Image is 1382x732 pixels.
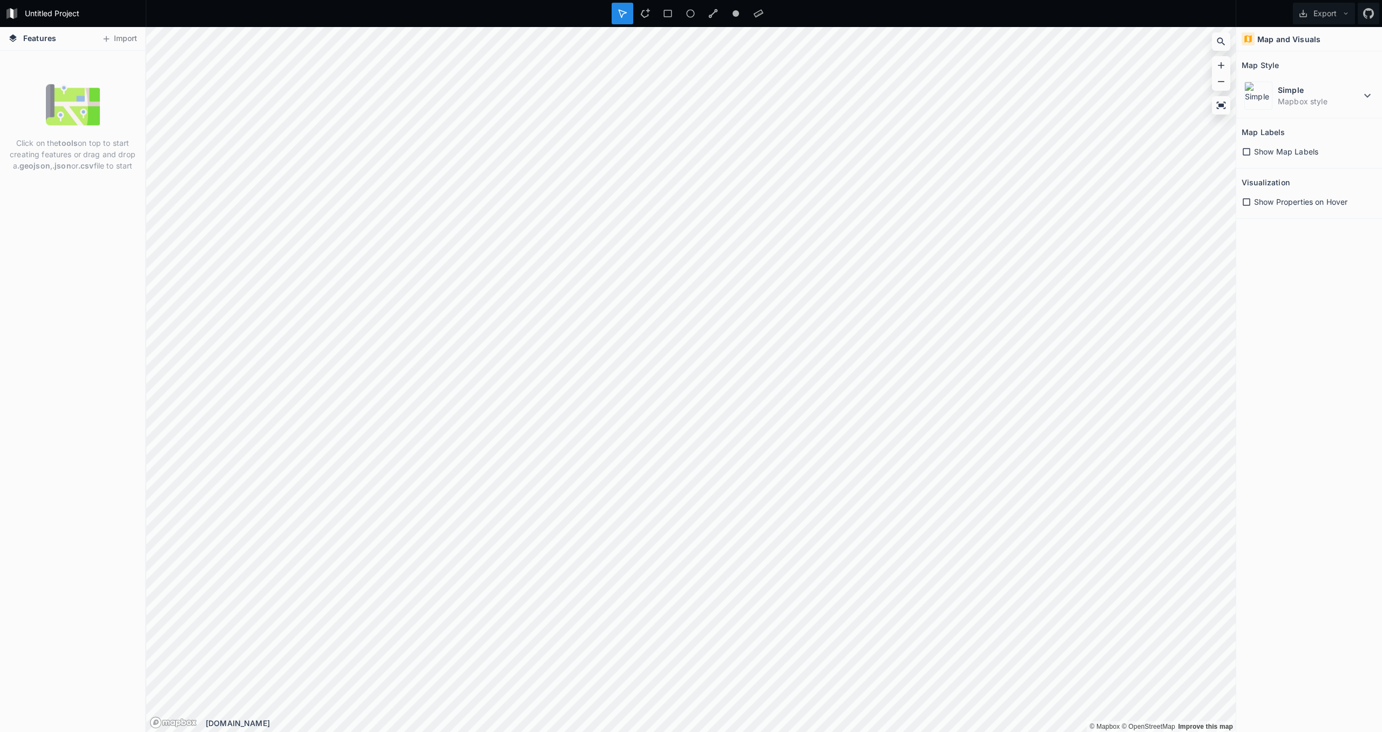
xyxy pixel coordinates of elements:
[1254,196,1347,207] span: Show Properties on Hover
[96,30,143,48] button: Import
[1242,174,1290,191] h2: Visualization
[1242,57,1279,73] h2: Map Style
[206,717,1236,729] div: [DOMAIN_NAME]
[1122,723,1175,730] a: OpenStreetMap
[1293,3,1355,24] button: Export
[78,161,94,170] strong: .csv
[150,716,197,729] a: Mapbox logo
[23,32,56,44] span: Features
[1278,84,1361,96] dt: Simple
[52,161,71,170] strong: .json
[1254,146,1318,157] span: Show Map Labels
[58,138,78,147] strong: tools
[1257,33,1320,45] h4: Map and Visuals
[1089,723,1120,730] a: Mapbox
[46,78,100,132] img: empty
[1242,124,1285,140] h2: Map Labels
[1278,96,1361,107] dd: Mapbox style
[1178,723,1233,730] a: Map feedback
[1244,82,1272,110] img: Simple
[17,161,50,170] strong: .geojson
[8,137,137,171] p: Click on the on top to start creating features or drag and drop a , or file to start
